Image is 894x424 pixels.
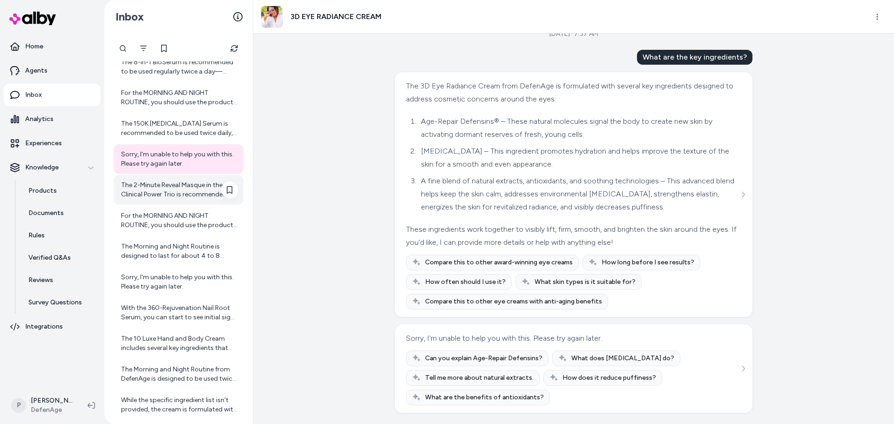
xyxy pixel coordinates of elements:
[602,258,694,267] span: How long before I see results?
[19,180,101,202] a: Products
[425,354,542,363] span: Can you explain Age-Repair Defensins?
[114,114,244,143] a: The 150K [MEDICAL_DATA] Serum is recommended to be used twice daily, typically in the morning and...
[4,132,101,155] a: Experiences
[4,35,101,58] a: Home
[425,373,534,383] span: Tell me more about natural extracts.
[28,276,53,285] p: Reviews
[11,398,26,413] span: P
[25,163,59,172] p: Knowledge
[418,175,739,214] li: A fine blend of natural extracts, antioxidants, and soothing technologies – This advanced blend h...
[25,66,47,75] p: Agents
[9,12,56,25] img: alby Logo
[121,334,238,353] div: The 10 Luxe Hand and Body Cream includes several key ingredients that support hydration and moist...
[549,29,598,39] div: [DATE] · 7:37 AM
[406,223,739,249] div: These ingredients work together to visibly lift, firm, smooth, and brighten the skin around the e...
[571,354,674,363] span: What does [MEDICAL_DATA] do?
[121,150,238,168] div: Sorry, I'm unable to help you with this. Please try again later.
[121,58,238,76] div: The 8-in-1 BioSerum is recommended to be used regularly twice a day—morning and night. Use one pu...
[261,6,283,27] img: products_outside_4_of_37_.jpg
[114,175,244,205] a: The 2-Minute Reveal Masque in the Clinical Power Trio is recommended to be used only 1-2 times pe...
[121,365,238,384] div: The Morning and Night Routine from DefenAge is designed to be used twice daily—once in the mornin...
[31,396,73,405] p: [PERSON_NAME]
[114,298,244,328] a: With the 360-Rejuvenation Nail Root Serum, you can start to see initial signs of improvement in a...
[31,405,73,415] span: DefenAge
[4,84,101,106] a: Inbox
[114,236,244,266] a: The Morning and Night Routine is designed to last for about 4 to 8 weeks when used as recommended...
[291,11,381,22] h3: 3D EYE RADIANCE CREAM
[425,258,573,267] span: Compare this to other award-winning eye creams
[121,396,238,414] div: While the specific ingredient list isn't provided, the cream is formulated with scientifically pr...
[425,277,506,287] span: How often should I use it?
[535,277,636,287] span: What skin types is it suitable for?
[19,269,101,291] a: Reviews
[114,144,244,174] a: Sorry, I'm unable to help you with this. Please try again later.
[28,186,57,195] p: Products
[406,80,739,106] div: The 3D Eye Radiance Cream from DefenAge is formulated with several key ingredients designed to ad...
[121,242,238,261] div: The Morning and Night Routine is designed to last for about 4 to 8 weeks when used as recommended...
[4,316,101,338] a: Integrations
[25,322,63,331] p: Integrations
[28,298,82,307] p: Survey Questions
[121,119,238,138] div: The 150K [MEDICAL_DATA] Serum is recommended to be used twice daily, typically in the morning and...
[6,390,80,420] button: P[PERSON_NAME]DefenAge
[114,390,244,420] a: While the specific ingredient list isn't provided, the cream is formulated with scientifically pr...
[134,39,153,58] button: Filter
[114,206,244,236] a: For the MORNING AND NIGHT ROUTINE, you should use the products twice daily—once in the morning an...
[114,267,244,297] a: Sorry, I'm unable to help you with this. Please try again later.
[28,231,45,240] p: Rules
[4,156,101,179] button: Knowledge
[738,189,749,200] button: See more
[19,291,101,314] a: Survey Questions
[425,393,544,402] span: What are the benefits of antioxidants?
[4,108,101,130] a: Analytics
[19,247,101,269] a: Verified Q&As
[19,202,101,224] a: Documents
[114,52,244,82] a: The 8-in-1 BioSerum is recommended to be used regularly twice a day—morning and night. Use one pu...
[25,42,43,51] p: Home
[115,10,144,24] h2: Inbox
[114,359,244,389] a: The Morning and Night Routine from DefenAge is designed to be used twice daily—once in the mornin...
[418,115,739,141] li: Age-Repair Defensins® – These natural molecules signal the body to create new skin by activating ...
[25,139,62,148] p: Experiences
[425,297,602,306] span: Compare this to other eye creams with anti-aging benefits
[4,60,101,82] a: Agents
[738,363,749,374] button: See more
[121,88,238,107] div: For the MORNING AND NIGHT ROUTINE, you should use the products twice daily—once in the morning an...
[637,50,752,65] div: What are the key ingredients?
[114,329,244,358] a: The 10 Luxe Hand and Body Cream includes several key ingredients that support hydration and moist...
[121,211,238,230] div: For the MORNING AND NIGHT ROUTINE, you should use the products twice daily—once in the morning an...
[121,273,238,291] div: Sorry, I'm unable to help you with this. Please try again later.
[19,224,101,247] a: Rules
[562,373,656,383] span: How does it reduce puffiness?
[25,90,42,100] p: Inbox
[114,83,244,113] a: For the MORNING AND NIGHT ROUTINE, you should use the products twice daily—once in the morning an...
[418,145,739,171] li: [MEDICAL_DATA] – This ingredient promotes hydration and helps improve the texture of the skin for...
[25,114,54,124] p: Analytics
[28,253,71,262] p: Verified Q&As
[121,181,238,199] div: The 2-Minute Reveal Masque in the Clinical Power Trio is recommended to be used only 1-2 times pe...
[225,39,244,58] button: Refresh
[121,303,238,322] div: With the 360-Rejuvenation Nail Root Serum, you can start to see initial signs of improvement in a...
[28,209,64,218] p: Documents
[406,332,602,345] div: Sorry, I'm unable to help you with this. Please try again later.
